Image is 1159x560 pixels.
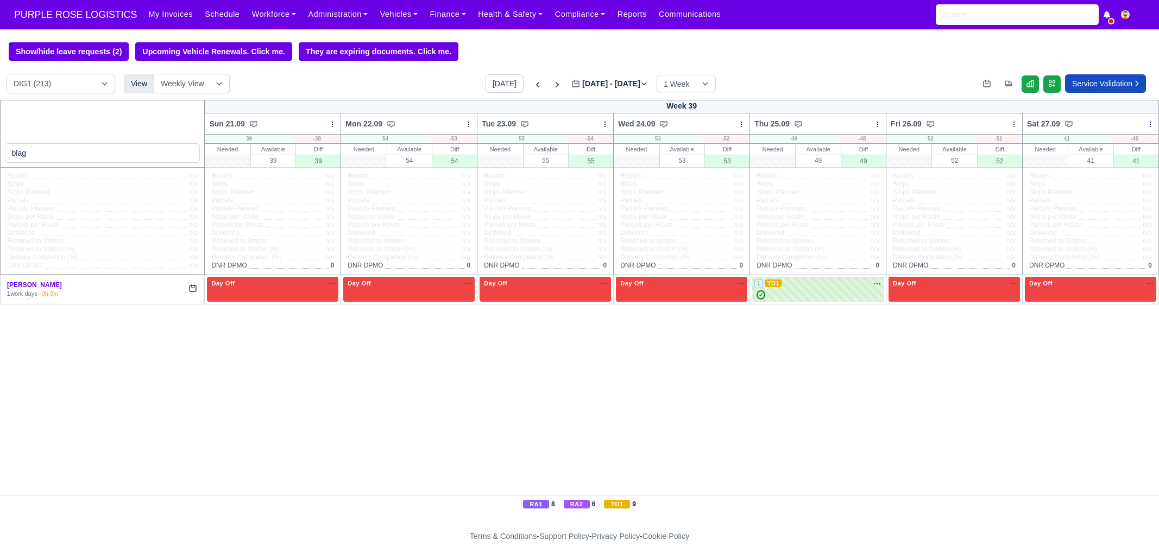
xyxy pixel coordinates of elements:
[598,229,607,237] span: n/a
[325,213,335,220] span: n/a
[205,144,250,155] div: Needed
[7,290,37,298] div: work days
[331,262,335,269] span: 0
[620,229,648,237] span: Delivered
[564,500,590,508] span: RA2
[1029,205,1076,213] span: Parcels Planned
[598,253,607,261] span: n/a
[893,229,921,237] span: Delivered
[211,196,233,205] span: Parcels
[189,221,198,228] span: n/a
[484,180,501,188] span: Stops
[757,229,784,237] span: Delivered
[620,213,667,221] span: Stops per Route
[293,135,341,143] div: -38
[870,180,879,188] span: n/a
[1023,135,1111,143] div: 41
[348,245,415,253] span: Returned to Station (%)
[325,253,335,261] span: n/a
[302,4,374,25] a: Administration
[893,245,961,253] span: Returned to Station (%)
[1068,155,1113,166] div: 41
[462,196,471,204] span: n/a
[893,221,945,229] span: Parcels per Route
[486,74,524,93] button: [DATE]
[345,279,373,287] span: Day Off
[598,188,607,196] span: n/a
[299,42,458,61] a: They are expiring documents. Click me.
[7,290,10,297] strong: 1
[484,253,554,262] span: Delivery Completion (%)
[189,253,198,261] span: n/a
[603,262,607,269] span: 0
[325,237,335,245] span: n/a
[757,237,812,245] span: Returned to Station
[135,42,292,61] a: Upcoming Vehicle Renewals. Click me.
[620,205,667,213] span: Parcels Planned
[387,144,432,155] div: Available
[1012,262,1016,269] span: 0
[1029,213,1076,221] span: Stops per Route
[325,172,335,180] span: n/a
[524,155,568,166] div: 55
[348,229,375,237] span: Delivered
[484,245,552,253] span: Returned to Station (%)
[211,221,263,229] span: Parcels per Route
[296,144,341,155] div: Diff
[571,78,648,90] label: [DATE] - [DATE]
[341,135,429,143] div: 54
[325,205,335,212] span: n/a
[936,4,1099,25] input: Search...
[1029,188,1072,196] span: Stops Planned
[978,144,1022,155] div: Diff
[1143,205,1152,212] span: n/a
[1143,213,1152,220] span: n/a
[345,118,382,129] span: Mon 22.09
[870,196,879,204] span: n/a
[189,213,198,220] span: n/a
[1114,155,1158,167] div: 41
[734,205,743,212] span: n/a
[796,144,840,155] div: Available
[462,253,471,261] span: n/a
[875,262,879,269] span: 0
[1029,262,1064,270] span: DNR DPMO
[1029,180,1046,188] span: Stops
[1143,180,1152,188] span: n/a
[757,205,804,213] span: Parcels Planned
[870,221,879,228] span: n/a
[189,229,198,237] span: n/a
[604,500,630,508] span: TD1
[1029,237,1085,245] span: Returned to Station
[620,172,641,180] span: Routes
[432,144,477,155] div: Diff
[566,135,613,143] div: -54
[620,245,688,253] span: Returned to Station (%)
[482,279,509,287] span: Day Off
[870,205,879,212] span: n/a
[734,188,743,196] span: n/a
[348,221,400,229] span: Parcels per Route
[1105,508,1159,560] iframe: Chat Widget
[757,290,765,300] span: ✓
[754,118,790,129] span: Thu 25.09
[653,4,727,25] a: Communications
[1029,196,1051,205] span: Parcels
[189,196,198,204] span: n/a
[598,213,607,220] span: n/a
[1006,237,1016,245] span: n/a
[757,180,773,188] span: Stops
[620,188,663,196] span: Stops Planned
[598,205,607,212] span: n/a
[614,135,702,143] div: 53
[467,262,471,269] span: 0
[734,253,743,261] span: n/a
[569,144,613,155] div: Diff
[620,221,672,229] span: Parcels per Route
[891,279,918,287] span: Day Off
[1143,196,1152,204] span: n/a
[1143,221,1152,228] span: n/a
[893,213,940,221] span: Stops per Route
[42,290,59,298] div: 0h 0m
[592,532,640,540] a: Privacy Policy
